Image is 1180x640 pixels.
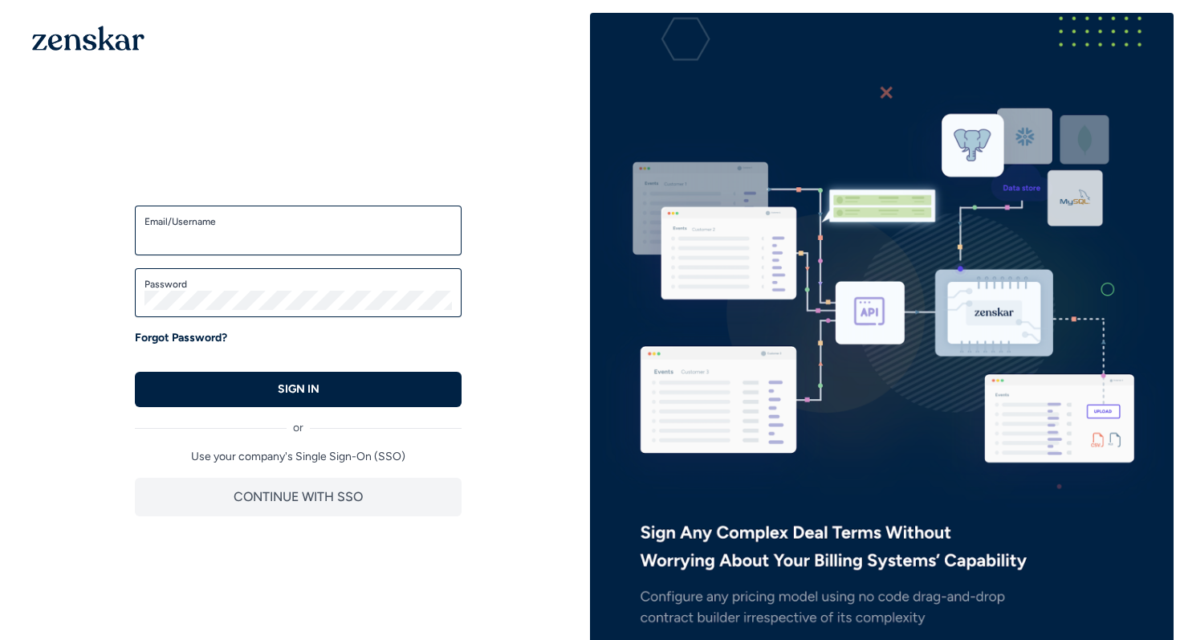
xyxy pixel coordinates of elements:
label: Email/Username [144,215,452,228]
img: 1OGAJ2xQqyY4LXKgY66KYq0eOWRCkrZdAb3gUhuVAqdWPZE9SRJmCz+oDMSn4zDLXe31Ii730ItAGKgCKgCCgCikA4Av8PJUP... [32,26,144,51]
label: Password [144,278,452,291]
a: Forgot Password? [135,330,227,346]
button: SIGN IN [135,372,462,407]
div: or [135,407,462,436]
p: SIGN IN [278,381,319,397]
p: Use your company's Single Sign-On (SSO) [135,449,462,465]
button: CONTINUE WITH SSO [135,478,462,516]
